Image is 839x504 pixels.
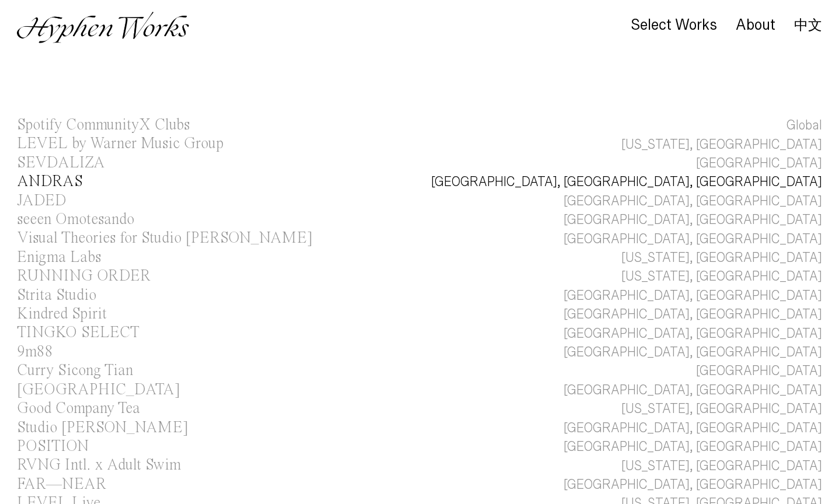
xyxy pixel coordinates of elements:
div: [GEOGRAPHIC_DATA], [GEOGRAPHIC_DATA] [564,211,822,229]
div: [GEOGRAPHIC_DATA], [GEOGRAPHIC_DATA] [564,192,822,211]
div: Visual Theories for Studio [PERSON_NAME] [17,230,313,246]
div: POSITION [17,439,89,454]
div: [GEOGRAPHIC_DATA], [GEOGRAPHIC_DATA] [564,343,822,362]
div: [GEOGRAPHIC_DATA], [GEOGRAPHIC_DATA] [564,305,822,324]
div: Global [786,116,822,135]
div: Spotify CommunityX Clubs [17,117,190,133]
div: [GEOGRAPHIC_DATA], [GEOGRAPHIC_DATA] [564,286,822,305]
div: Curry Sicong Tian [17,363,133,379]
div: [GEOGRAPHIC_DATA] [696,154,822,173]
div: FAR—NEAR [17,477,106,492]
div: 9m88 [17,344,53,360]
div: [US_STATE], [GEOGRAPHIC_DATA] [621,249,822,267]
div: [GEOGRAPHIC_DATA], [GEOGRAPHIC_DATA] [564,419,822,437]
div: SEVDALIZA [17,155,105,171]
a: About [736,19,775,32]
a: 中文 [794,19,822,32]
div: TINGKO SELECT [17,325,139,341]
div: [US_STATE], [GEOGRAPHIC_DATA] [621,267,822,286]
div: RVNG Intl. x Adult Swim [17,457,181,473]
div: [US_STATE], [GEOGRAPHIC_DATA] [621,135,822,154]
div: JADED [17,193,67,209]
div: [US_STATE], [GEOGRAPHIC_DATA] [621,400,822,418]
div: [GEOGRAPHIC_DATA], [GEOGRAPHIC_DATA] [564,230,822,249]
div: [GEOGRAPHIC_DATA], [GEOGRAPHIC_DATA] [564,381,822,400]
div: [GEOGRAPHIC_DATA], [GEOGRAPHIC_DATA] [564,475,822,494]
div: Enigma Labs [17,250,101,265]
div: [US_STATE], [GEOGRAPHIC_DATA] [621,457,822,475]
div: Kindred Spirit [17,306,107,322]
div: seeen Omotesando [17,212,134,228]
div: [GEOGRAPHIC_DATA], [GEOGRAPHIC_DATA] [564,437,822,456]
div: LEVEL by Warner Music Group [17,136,223,152]
div: Select Works [631,17,717,33]
div: Studio [PERSON_NAME] [17,420,188,436]
div: Good Company Tea [17,401,140,416]
img: Hyphen Works [17,12,189,43]
div: RUNNING ORDER [17,268,151,284]
div: About [736,17,775,33]
div: ANDRAS [17,174,83,190]
div: Strita Studio [17,288,96,303]
div: [GEOGRAPHIC_DATA], [GEOGRAPHIC_DATA] [564,324,822,343]
div: [GEOGRAPHIC_DATA], [GEOGRAPHIC_DATA], [GEOGRAPHIC_DATA] [431,173,822,191]
div: [GEOGRAPHIC_DATA] [17,382,180,398]
div: [GEOGRAPHIC_DATA] [696,362,822,380]
a: Select Works [631,19,717,32]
